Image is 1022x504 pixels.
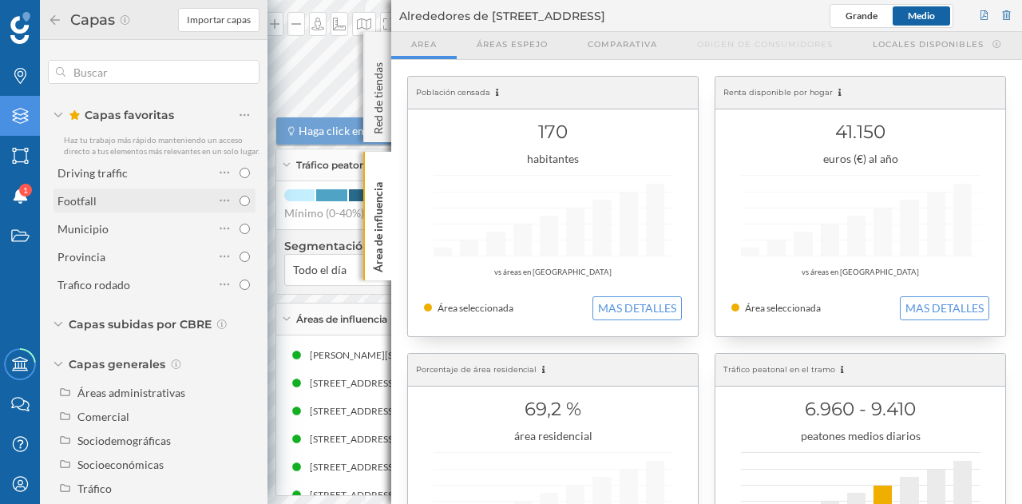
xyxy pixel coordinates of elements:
span: Capas subidas por CBRE [69,316,212,332]
button: MAS DETALLES [900,296,989,320]
div: vs áreas en [GEOGRAPHIC_DATA] [731,264,989,280]
div: Población censada [408,77,698,109]
span: Haz tu trabajo más rápido manteniendo un acceso directo a tus elementos más relevantes en un solo... [64,135,259,156]
span: Tráfico peatonal en el tramo ([GEOGRAPHIC_DATA]) [296,158,547,173]
span: Area [411,38,437,50]
div: Socioeconómicas [77,458,164,471]
div: [STREET_ADDRESS] (Área dibujada) [310,459,470,475]
span: Capas generales [69,356,165,372]
span: Capas favoritas [69,107,174,123]
h1: 170 [424,117,682,147]
span: Comparativa [588,38,657,50]
div: Renta disponible por hogar [715,77,1005,109]
span: Soporte [32,11,89,26]
span: Mínimo (0-40%) [284,205,364,221]
h1: 6.960 - 9.410 [731,394,989,424]
button: MAS DETALLES [592,296,682,320]
div: peatones medios diarios [731,428,989,444]
span: Alrededores de [STREET_ADDRESS] [399,8,605,24]
div: Municipio [57,222,109,236]
h1: 41.150 [731,117,989,147]
div: [STREET_ADDRESS][PERSON_NAME] (Área dibujada) [310,403,545,419]
h2: Capas [62,7,119,33]
div: [STREET_ADDRESS][PERSON_NAME] (Área dibujada) [310,431,545,447]
div: área residencial [424,428,682,444]
span: Áreas de influencia [296,312,387,327]
span: Todo el día [293,262,347,278]
div: Sociodemográficas [77,434,171,447]
span: 1 [23,182,28,198]
p: Área de influencia [370,176,386,272]
img: Geoblink Logo [10,12,30,44]
div: Trafico rodado [57,278,130,292]
div: vs áreas en [GEOGRAPHIC_DATA] [424,264,682,280]
div: Footfall [57,194,97,208]
div: [STREET_ADDRESS][PERSON_NAME] (Área dibujada) [310,487,545,503]
div: Áreas administrativas [77,386,185,399]
div: [STREET_ADDRESS] (Área dibujada) [310,375,470,391]
div: euros (€) al año [731,151,989,167]
span: Área seleccionada [438,302,513,314]
div: [PERSON_NAME][STREET_ADDRESS] (Área dibujada) [310,347,545,363]
div: Driving traffic [57,166,128,180]
span: Área seleccionada [745,302,821,314]
div: Porcentaje de área residencial [408,354,698,387]
h4: Segmentación [284,238,573,254]
div: Provincia [57,250,105,264]
div: habitantes [424,151,682,167]
span: Grande [846,10,877,22]
span: Medio [908,10,935,22]
div: Tráfico [77,482,112,495]
p: Red de tiendas [370,56,386,134]
span: Locales disponibles [873,38,984,50]
span: Origen de consumidores [697,38,833,50]
span: Haga click en una calle para analizar el tráfico [299,123,523,139]
span: Importar capas [187,13,251,27]
h1: 69,2 % [424,394,682,424]
div: Tráfico peatonal en el tramo [715,354,1005,387]
span: Áreas espejo [477,38,548,50]
div: Comercial [77,410,129,423]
